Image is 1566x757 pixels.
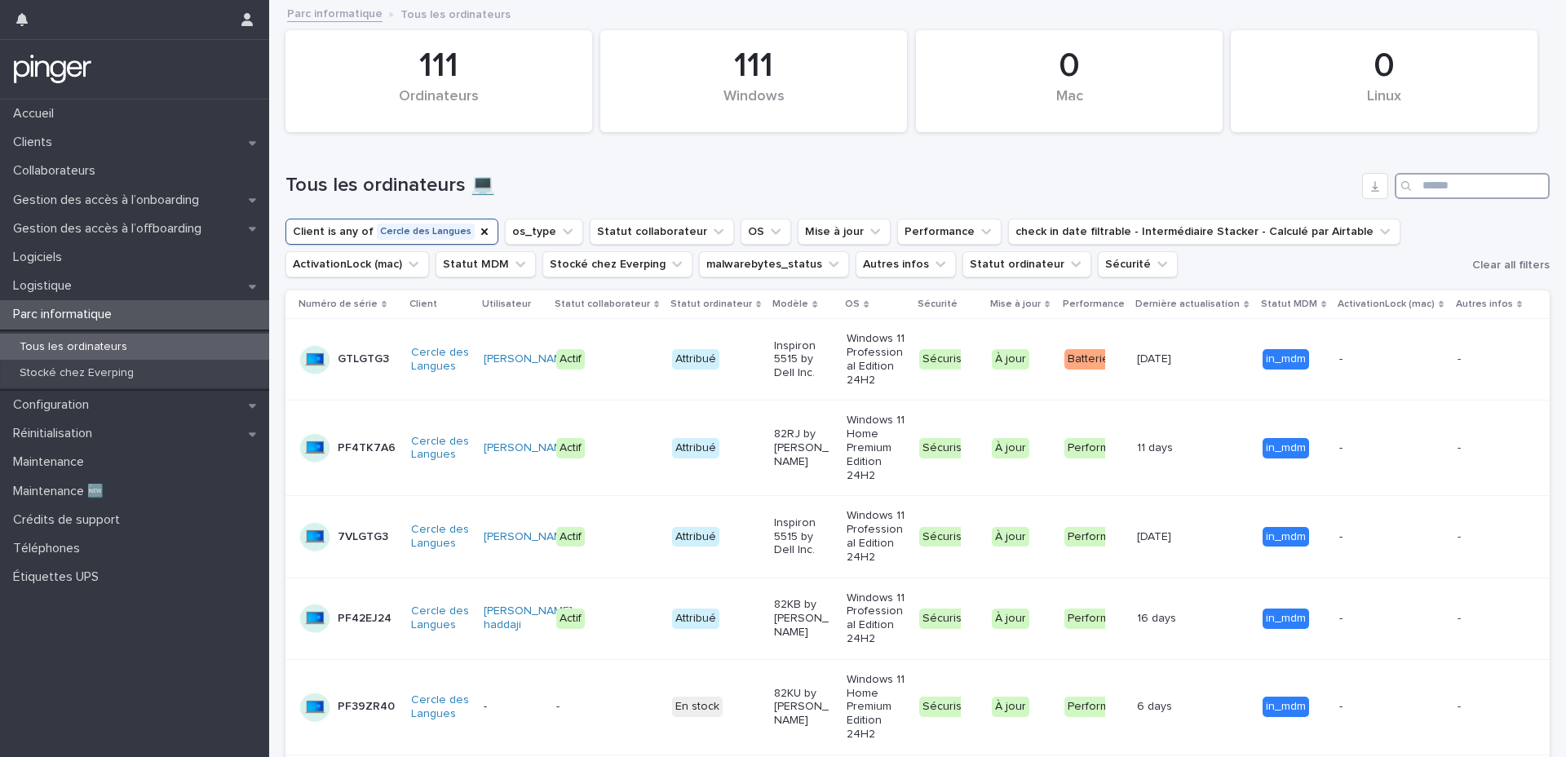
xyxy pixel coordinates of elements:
[7,569,112,585] p: Étiquettes UPS
[1263,697,1309,717] div: in_mdm
[7,397,102,413] p: Configuration
[1064,438,1129,458] div: Performant
[505,219,583,245] button: os_type
[411,523,469,551] a: Cercle des Langues
[411,693,469,721] a: Cercle des Langues
[285,578,1550,659] tr: PF42EJ24Cercle des Langues [PERSON_NAME] haddaji ActifAttribué82KB by [PERSON_NAME]Windows 11 Pro...
[285,401,1550,496] tr: PF4TK7A6Cercle des Langues [PERSON_NAME] ActifAttribué82RJ by [PERSON_NAME]Windows 11 Home Premiu...
[484,441,573,455] a: [PERSON_NAME]
[1458,612,1515,626] p: -
[1395,173,1550,199] input: Search
[774,339,832,380] p: Inspiron 5515 by Dell Inc.
[590,219,734,245] button: Statut collaborateur
[1338,295,1435,313] p: ActivationLock (mac)
[556,609,585,629] div: Actif
[7,340,140,354] p: Tous les ordinateurs
[313,88,564,122] div: Ordinateurs
[628,88,879,122] div: Windows
[411,435,469,463] a: Cercle des Langues
[436,251,536,277] button: Statut MDM
[774,598,832,639] p: 82KB by [PERSON_NAME]
[542,251,692,277] button: Stocké chez Everping
[774,516,832,557] p: Inspiron 5515 by Dell Inc.
[7,454,97,470] p: Maintenance
[672,438,719,458] div: Attribué
[299,295,378,313] p: Numéro de série
[944,46,1195,86] div: 0
[285,251,429,277] button: ActivationLock (mac)
[411,604,469,632] a: Cercle des Langues
[1263,527,1309,547] div: in_mdm
[285,174,1356,197] h1: Tous les ordinateurs 💻
[1259,88,1510,122] div: Linux
[919,697,987,717] div: Sécurisé ⓘ
[992,609,1029,629] div: À jour
[484,530,573,544] a: [PERSON_NAME]
[411,346,469,374] a: Cercle des Langues
[13,53,92,86] img: mTgBEunGTSyRkCgitkcU
[1135,295,1240,313] p: Dernière actualisation
[7,366,147,380] p: Stocké chez Everping
[628,46,879,86] div: 111
[992,438,1029,458] div: À jour
[741,219,791,245] button: OS
[798,219,891,245] button: Mise à jour
[847,509,905,564] p: Windows 11 Professional Edition 24H2
[845,295,860,313] p: OS
[1456,295,1513,313] p: Autres infos
[484,700,542,714] p: -
[313,46,564,86] div: 111
[919,527,972,547] div: Sécurisé
[1339,612,1397,626] p: -
[338,352,389,366] p: GTLGTG3
[672,697,723,717] div: En stock
[1458,441,1515,455] p: -
[672,349,719,370] div: Attribué
[1263,438,1309,458] div: in_mdm
[285,659,1550,755] tr: PF39ZR40Cercle des Langues --En stock82KU by [PERSON_NAME]Windows 11 Home Premium Edition 24H2Séc...
[338,530,388,544] p: 7VLGTG3
[1064,527,1129,547] div: Performant
[1064,609,1129,629] div: Performant
[1339,530,1397,544] p: -
[944,88,1195,122] div: Mac
[1259,46,1510,86] div: 0
[338,612,391,626] p: PF42EJ24
[847,591,905,646] p: Windows 11 Professional Edition 24H2
[670,295,752,313] p: Statut ordinateur
[1458,530,1515,544] p: -
[919,438,972,458] div: Sécurisé
[338,700,395,714] p: PF39ZR40
[484,352,573,366] a: [PERSON_NAME]
[556,527,585,547] div: Actif
[484,604,573,632] a: [PERSON_NAME] haddaji
[7,484,117,499] p: Maintenance 🆕
[285,319,1550,401] tr: GTLGTG3Cercle des Langues [PERSON_NAME] ActifAttribuéInspiron 5515 by Dell Inc.Windows 11 Profess...
[338,441,396,455] p: PF4TK7A6
[7,221,215,237] p: Gestion des accès à l’offboarding
[1064,697,1129,717] div: Performant
[7,250,75,265] p: Logiciels
[992,349,1029,370] div: À jour
[672,609,719,629] div: Attribué
[1261,295,1317,313] p: Statut MDM
[1137,438,1176,455] p: 11 days
[919,349,972,370] div: Sécurisé
[672,527,719,547] div: Attribué
[409,295,437,313] p: Client
[1008,219,1400,245] button: check in date filtrable - Intermédiaire Stacker - Calculé par Airtable
[774,427,832,468] p: 82RJ by [PERSON_NAME]
[7,512,133,528] p: Crédits de support
[556,438,585,458] div: Actif
[774,687,832,728] p: 82KU by [PERSON_NAME]
[918,295,958,313] p: Sécurité
[1263,349,1309,370] div: in_mdm
[1339,700,1397,714] p: -
[7,278,85,294] p: Logistique
[7,426,105,441] p: Réinitialisation
[992,697,1029,717] div: À jour
[7,193,212,208] p: Gestion des accès à l’onboarding
[555,295,650,313] p: Statut collaborateur
[1063,295,1125,313] p: Performance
